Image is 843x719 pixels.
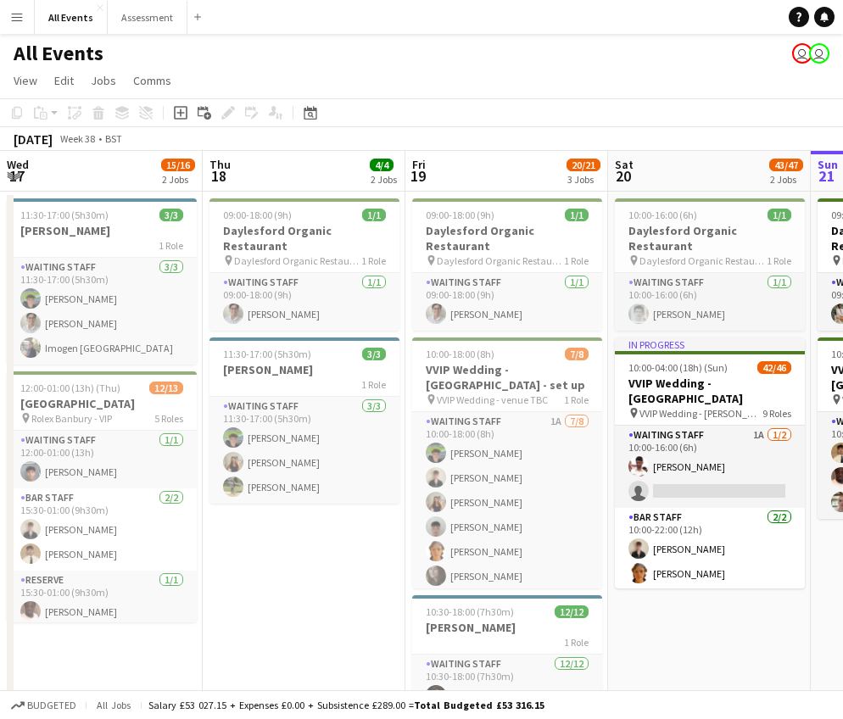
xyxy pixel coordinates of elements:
[234,254,361,267] span: Daylesford Organic Restaurant
[815,166,838,186] span: 21
[615,198,805,331] app-job-card: 10:00-16:00 (6h)1/1Daylesford Organic Restaurant Daylesford Organic Restaurant1 RoleWaiting Staff...
[412,157,426,172] span: Fri
[414,699,544,711] span: Total Budgeted £53 316.15
[792,43,812,64] app-user-avatar: Nathan Wong
[7,488,197,571] app-card-role: Bar Staff2/215:30-01:00 (9h30m)[PERSON_NAME][PERSON_NAME]
[412,620,602,635] h3: [PERSON_NAME]
[412,362,602,393] h3: VVIP Wedding - [GEOGRAPHIC_DATA] - set up
[8,696,79,715] button: Budgeted
[615,337,805,351] div: In progress
[628,361,728,374] span: 10:00-04:00 (18h) (Sun)
[209,397,399,504] app-card-role: Waiting Staff3/311:30-17:00 (5h30m)[PERSON_NAME][PERSON_NAME][PERSON_NAME]
[209,198,399,331] app-job-card: 09:00-18:00 (9h)1/1Daylesford Organic Restaurant Daylesford Organic Restaurant1 RoleWaiting Staff...
[14,131,53,148] div: [DATE]
[14,41,103,66] h1: All Events
[209,362,399,377] h3: [PERSON_NAME]
[567,159,600,171] span: 20/21
[567,173,600,186] div: 3 Jobs
[615,223,805,254] h3: Daylesford Organic Restaurant
[410,166,426,186] span: 19
[565,209,589,221] span: 1/1
[615,508,805,590] app-card-role: Bar Staff2/210:00-22:00 (12h)[PERSON_NAME][PERSON_NAME]
[91,73,116,88] span: Jobs
[426,209,494,221] span: 09:00-18:00 (9h)
[426,605,514,618] span: 10:30-18:00 (7h30m)
[133,73,171,88] span: Comms
[209,273,399,331] app-card-role: Waiting Staff1/109:00-18:00 (9h)[PERSON_NAME]
[149,382,183,394] span: 12/13
[362,209,386,221] span: 1/1
[437,254,564,267] span: Daylesford Organic Restaurant
[639,254,767,267] span: Daylesford Organic Restaurant
[161,159,195,171] span: 15/16
[7,223,197,238] h3: [PERSON_NAME]
[4,166,29,186] span: 17
[7,157,29,172] span: Wed
[564,636,589,649] span: 1 Role
[209,157,231,172] span: Thu
[615,157,634,172] span: Sat
[412,198,602,331] app-job-card: 09:00-18:00 (9h)1/1Daylesford Organic Restaurant Daylesford Organic Restaurant1 RoleWaiting Staff...
[31,412,112,425] span: Rolex Banbury - VIP
[639,407,762,420] span: VVIP Wedding - [PERSON_NAME][GEOGRAPHIC_DATA][PERSON_NAME]
[84,70,123,92] a: Jobs
[412,337,602,588] app-job-card: 10:00-18:00 (8h)7/8VVIP Wedding - [GEOGRAPHIC_DATA] - set up VVIP Wedding - venue TBC1 RoleWaitin...
[47,70,81,92] a: Edit
[148,699,544,711] div: Salary £53 027.15 + Expenses £0.00 + Subsistence £289.00 =
[20,209,109,221] span: 11:30-17:00 (5h30m)
[768,209,791,221] span: 1/1
[105,132,122,145] div: BST
[412,273,602,331] app-card-role: Waiting Staff1/109:00-18:00 (9h)[PERSON_NAME]
[818,157,838,172] span: Sun
[154,412,183,425] span: 5 Roles
[126,70,178,92] a: Comms
[769,159,803,171] span: 43/47
[412,223,602,254] h3: Daylesford Organic Restaurant
[20,382,120,394] span: 12:00-01:00 (13h) (Thu)
[223,348,311,360] span: 11:30-17:00 (5h30m)
[223,209,292,221] span: 09:00-18:00 (9h)
[159,209,183,221] span: 3/3
[612,166,634,186] span: 20
[14,73,37,88] span: View
[7,258,197,365] app-card-role: Waiting Staff3/311:30-17:00 (5h30m)[PERSON_NAME][PERSON_NAME]Imogen [GEOGRAPHIC_DATA]
[628,209,697,221] span: 10:00-16:00 (6h)
[209,223,399,254] h3: Daylesford Organic Restaurant
[615,337,805,588] app-job-card: In progress10:00-04:00 (18h) (Sun)42/46VVIP Wedding - [GEOGRAPHIC_DATA] VVIP Wedding - [PERSON_NA...
[565,348,589,360] span: 7/8
[615,273,805,331] app-card-role: Waiting Staff1/110:00-16:00 (6h)[PERSON_NAME]
[54,73,74,88] span: Edit
[564,254,589,267] span: 1 Role
[361,254,386,267] span: 1 Role
[209,337,399,504] app-job-card: 11:30-17:00 (5h30m)3/3[PERSON_NAME]1 RoleWaiting Staff3/311:30-17:00 (5h30m)[PERSON_NAME][PERSON_...
[7,431,197,488] app-card-role: Waiting Staff1/112:00-01:00 (13h)[PERSON_NAME]
[426,348,494,360] span: 10:00-18:00 (8h)
[159,239,183,252] span: 1 Role
[7,396,197,411] h3: [GEOGRAPHIC_DATA]
[56,132,98,145] span: Week 38
[7,571,197,628] app-card-role: Reserve1/115:30-01:00 (9h30m)[PERSON_NAME]
[615,376,805,406] h3: VVIP Wedding - [GEOGRAPHIC_DATA]
[767,254,791,267] span: 1 Role
[412,412,602,642] app-card-role: Waiting Staff1A7/810:00-18:00 (8h)[PERSON_NAME][PERSON_NAME][PERSON_NAME][PERSON_NAME][PERSON_NAM...
[362,348,386,360] span: 3/3
[207,166,231,186] span: 18
[108,1,187,34] button: Assessment
[7,371,197,622] app-job-card: 12:00-01:00 (13h) (Thu)12/13[GEOGRAPHIC_DATA] Rolex Banbury - VIP5 RolesWaiting Staff1/112:00-01:...
[7,198,197,365] app-job-card: 11:30-17:00 (5h30m)3/3[PERSON_NAME]1 RoleWaiting Staff3/311:30-17:00 (5h30m)[PERSON_NAME][PERSON_...
[757,361,791,374] span: 42/46
[371,173,397,186] div: 2 Jobs
[27,699,76,711] span: Budgeted
[7,70,44,92] a: View
[361,378,386,391] span: 1 Role
[615,426,805,508] app-card-role: Waiting Staff1A1/210:00-16:00 (6h)[PERSON_NAME]
[93,699,134,711] span: All jobs
[564,393,589,406] span: 1 Role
